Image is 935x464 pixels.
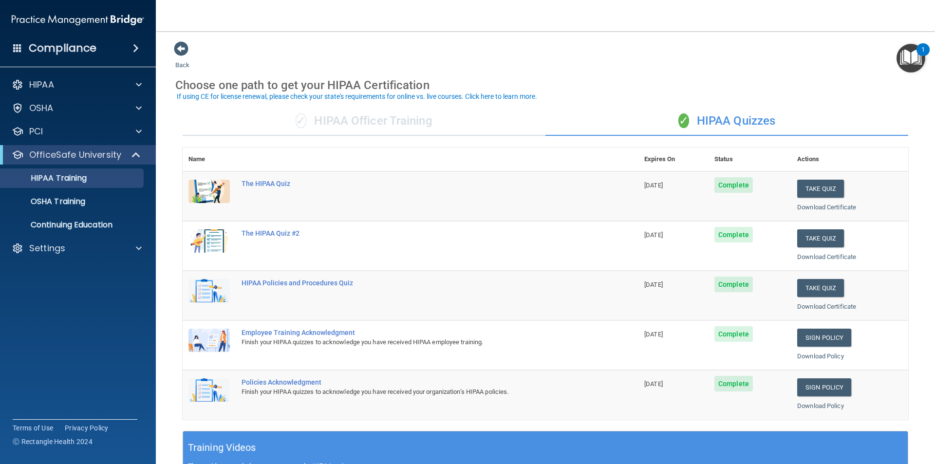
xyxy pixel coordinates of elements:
[678,113,689,128] span: ✓
[29,126,43,137] p: PCI
[709,148,791,171] th: Status
[29,242,65,254] p: Settings
[175,50,189,69] a: Back
[13,437,93,446] span: Ⓒ Rectangle Health 2024
[797,253,856,260] a: Download Certificate
[12,79,142,91] a: HIPAA
[6,220,139,230] p: Continuing Education
[242,229,590,237] div: The HIPAA Quiz #2
[644,231,663,239] span: [DATE]
[29,41,96,55] h4: Compliance
[797,279,844,297] button: Take Quiz
[242,386,590,398] div: Finish your HIPAA quizzes to acknowledge you have received your organization’s HIPAA policies.
[29,149,121,161] p: OfficeSafe University
[797,229,844,247] button: Take Quiz
[545,107,908,136] div: HIPAA Quizzes
[183,148,236,171] th: Name
[177,93,537,100] div: If using CE for license renewal, please check your state's requirements for online vs. live cours...
[13,423,53,433] a: Terms of Use
[644,281,663,288] span: [DATE]
[644,331,663,338] span: [DATE]
[797,204,856,211] a: Download Certificate
[188,439,256,456] h5: Training Videos
[12,102,142,114] a: OSHA
[296,113,306,128] span: ✓
[175,92,539,101] button: If using CE for license renewal, please check your state's requirements for online vs. live cours...
[638,148,709,171] th: Expires On
[644,182,663,189] span: [DATE]
[175,71,916,99] div: Choose one path to get your HIPAA Certification
[797,303,856,310] a: Download Certificate
[12,10,144,30] img: PMB logo
[6,197,85,206] p: OSHA Training
[714,376,753,391] span: Complete
[921,50,925,62] div: 1
[797,353,844,360] a: Download Policy
[65,423,109,433] a: Privacy Policy
[714,227,753,242] span: Complete
[897,44,925,73] button: Open Resource Center, 1 new notification
[242,279,590,287] div: HIPAA Policies and Procedures Quiz
[714,177,753,193] span: Complete
[12,242,142,254] a: Settings
[714,326,753,342] span: Complete
[797,180,844,198] button: Take Quiz
[242,378,590,386] div: Policies Acknowledgment
[791,148,908,171] th: Actions
[797,402,844,409] a: Download Policy
[12,149,141,161] a: OfficeSafe University
[242,180,590,187] div: The HIPAA Quiz
[29,102,54,114] p: OSHA
[183,107,545,136] div: HIPAA Officer Training
[644,380,663,388] span: [DATE]
[797,378,851,396] a: Sign Policy
[29,79,54,91] p: HIPAA
[714,277,753,292] span: Complete
[242,336,590,348] div: Finish your HIPAA quizzes to acknowledge you have received HIPAA employee training.
[6,173,87,183] p: HIPAA Training
[12,126,142,137] a: PCI
[242,329,590,336] div: Employee Training Acknowledgment
[797,329,851,347] a: Sign Policy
